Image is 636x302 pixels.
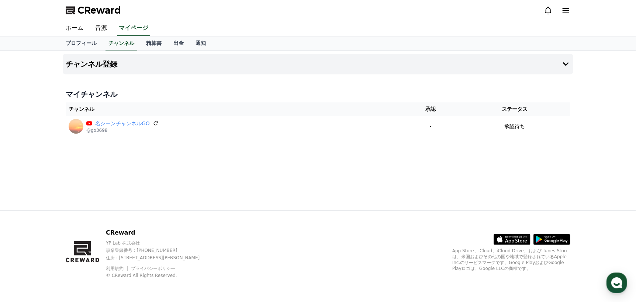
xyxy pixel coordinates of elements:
span: チャット [63,245,81,251]
a: 利用規約 [106,266,129,271]
h4: マイチャンネル [66,89,570,99]
a: 名シーンチャンネルGO [95,120,150,127]
img: 名シーンチャンネルGO [69,119,83,134]
a: 出金 [167,36,190,50]
p: YP Lab 株式会社 [106,240,212,246]
a: CReward [66,4,121,16]
a: ホーム [60,21,89,36]
a: 通知 [190,36,212,50]
p: CReward [106,228,212,237]
a: 音源 [89,21,113,36]
span: 設定 [114,245,123,250]
th: 承認 [402,102,459,116]
a: 設定 [95,233,142,252]
p: © CReward All Rights Reserved. [106,273,212,278]
span: CReward [77,4,121,16]
a: ホーム [2,233,49,252]
p: 住所 : [STREET_ADDRESS][PERSON_NAME] [106,255,212,261]
p: App Store、iCloud、iCloud Drive、およびiTunes Storeは、米国およびその他の国や地域で登録されているApple Inc.のサービスマークです。Google P... [452,248,570,271]
a: マイページ [117,21,150,36]
th: ステータス [459,102,570,116]
a: プロフィール [60,36,103,50]
button: チャンネル登録 [63,54,573,74]
a: チャンネル [106,36,137,50]
p: 事業登録番号 : [PHONE_NUMBER] [106,247,212,253]
span: ホーム [19,245,32,250]
p: @go3698 [86,127,159,133]
a: プライバシーポリシー [131,266,175,271]
a: 精算書 [140,36,167,50]
th: チャンネル [66,102,402,116]
p: - [405,123,456,130]
h4: チャンネル登録 [66,60,117,68]
a: チャット [49,233,95,252]
p: 承認待ち [504,123,525,130]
